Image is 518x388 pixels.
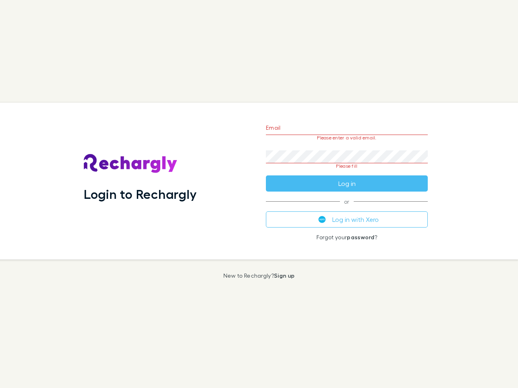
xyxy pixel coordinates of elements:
[266,234,428,240] p: Forgot your ?
[266,175,428,192] button: Log in
[266,163,428,169] p: Please fill
[84,186,197,202] h1: Login to Rechargly
[318,216,326,223] img: Xero's logo
[347,234,374,240] a: password
[266,135,428,141] p: Please enter a valid email.
[266,201,428,202] span: or
[274,272,295,279] a: Sign up
[223,272,295,279] p: New to Rechargly?
[266,211,428,228] button: Log in with Xero
[84,154,178,173] img: Rechargly's Logo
